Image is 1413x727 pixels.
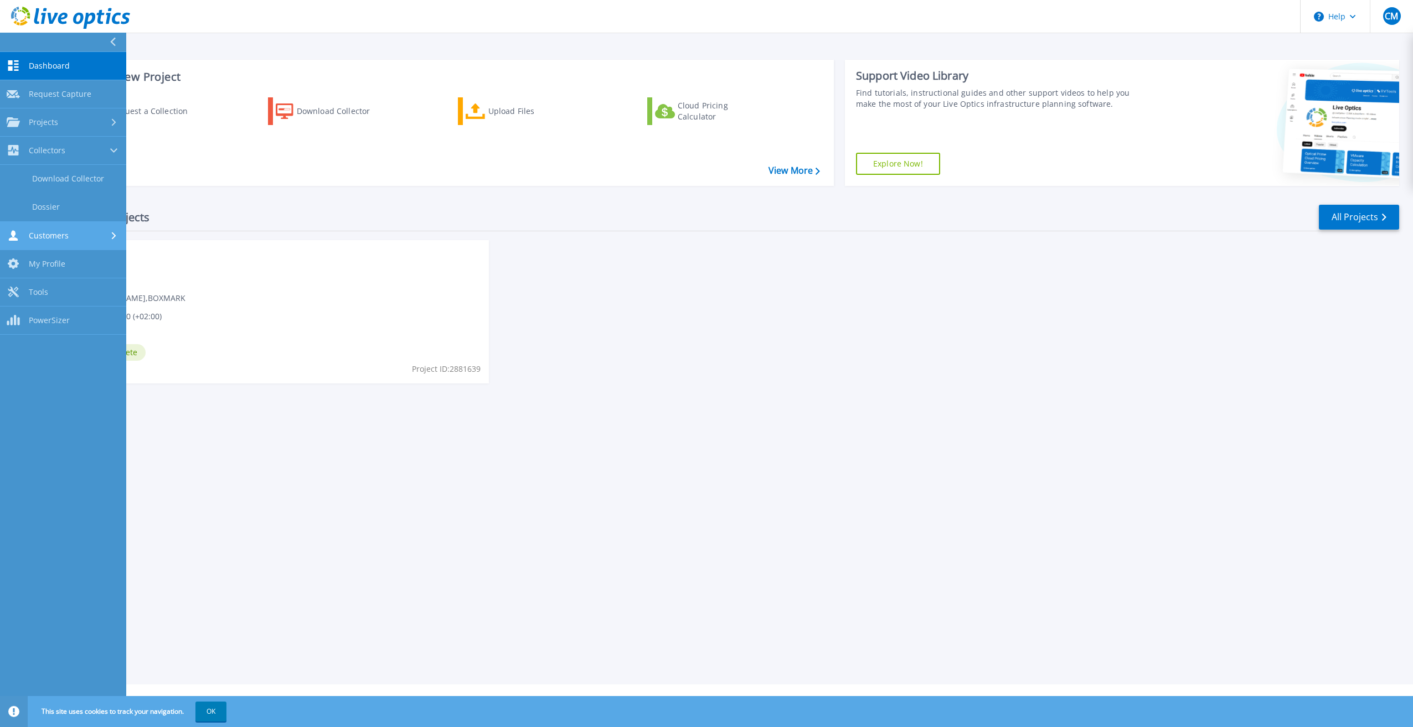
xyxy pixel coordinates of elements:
a: Upload Files [458,97,581,125]
span: My Profile [29,259,65,269]
span: Tools [29,287,48,297]
div: Request a Collection [110,100,199,122]
span: Project ID: 2881639 [412,363,481,375]
a: All Projects [1319,205,1399,230]
div: Upload Files [488,100,577,122]
span: This site uses cookies to track your navigation. [30,702,226,721]
div: Cloud Pricing Calculator [678,100,766,122]
div: Download Collector [297,100,385,122]
div: Find tutorials, instructional guides and other support videos to help you make the most of your L... [856,87,1142,110]
span: Optical Prime [84,247,482,259]
a: Request a Collection [79,97,202,125]
span: Customers [29,231,69,241]
div: Support Video Library [856,69,1142,83]
button: OK [195,702,226,721]
a: Explore Now! [856,153,940,175]
a: Download Collector [268,97,391,125]
a: View More [769,165,820,176]
span: CM [1385,12,1398,20]
h3: Start a New Project [79,71,819,83]
span: Request Capture [29,89,91,99]
span: Collectors [29,146,65,155]
a: Cloud Pricing Calculator [647,97,771,125]
span: Dashboard [29,61,70,71]
span: PowerSizer [29,315,70,325]
span: Projects [29,117,58,127]
span: [PERSON_NAME] , BOXMARK [84,292,185,304]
